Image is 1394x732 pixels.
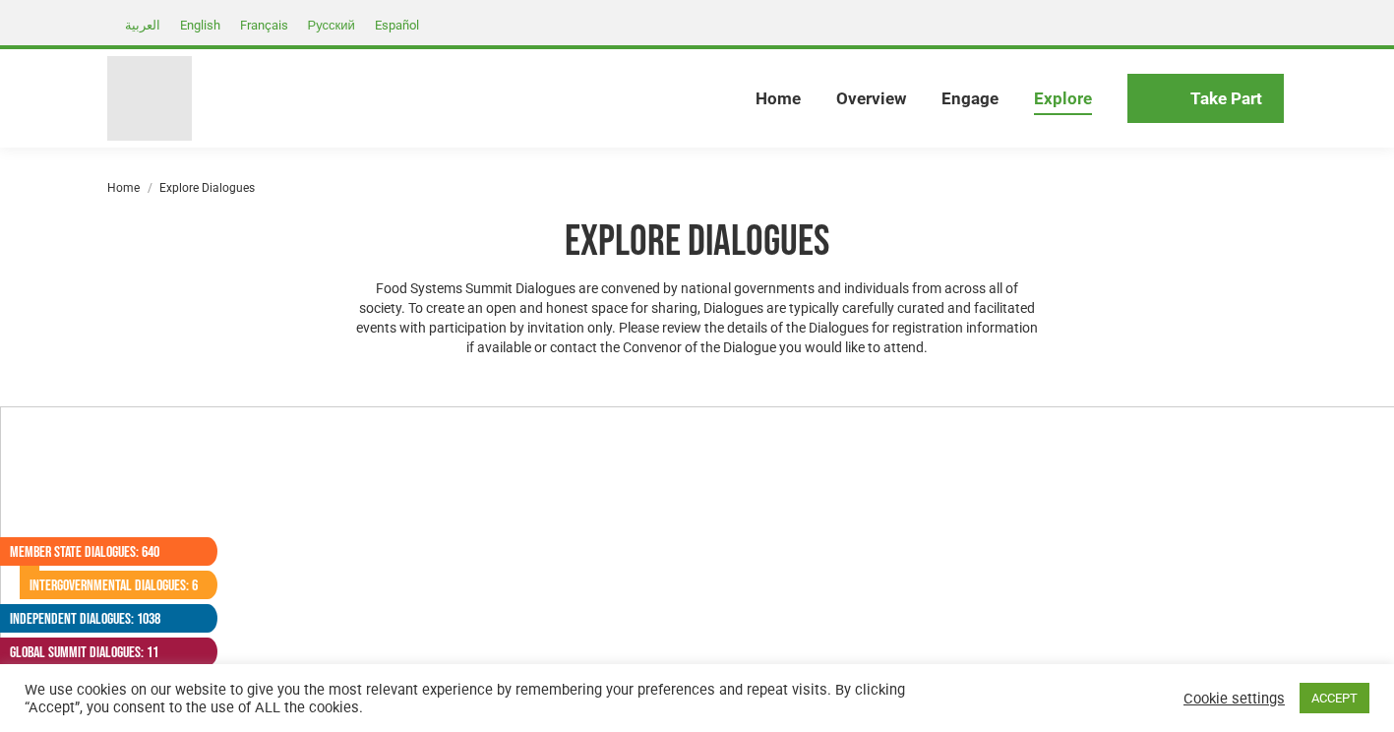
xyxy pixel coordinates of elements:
[170,13,230,36] a: English
[308,18,355,32] span: Русский
[1034,89,1092,109] span: Explore
[107,181,140,195] a: Home
[230,13,298,36] a: Français
[365,13,429,36] a: Español
[941,89,999,109] span: Engage
[298,13,365,36] a: Русский
[115,13,170,36] a: العربية
[1183,690,1285,707] a: Cookie settings
[20,571,198,599] a: Intergovernmental Dialogues: 6
[355,278,1040,357] p: Food Systems Summit Dialogues are convened by national governments and individuals from across al...
[159,181,255,195] span: Explore Dialogues
[375,18,419,32] span: Español
[1300,683,1369,713] a: ACCEPT
[107,56,192,141] img: Food Systems Summit Dialogues
[355,215,1040,269] h1: Explore Dialogues
[836,89,906,109] span: Overview
[25,681,966,716] div: We use cookies on our website to give you the most relevant experience by remembering your prefer...
[240,18,288,32] span: Français
[125,18,160,32] span: العربية
[1190,89,1262,109] span: Take Part
[756,89,801,109] span: Home
[180,18,220,32] span: English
